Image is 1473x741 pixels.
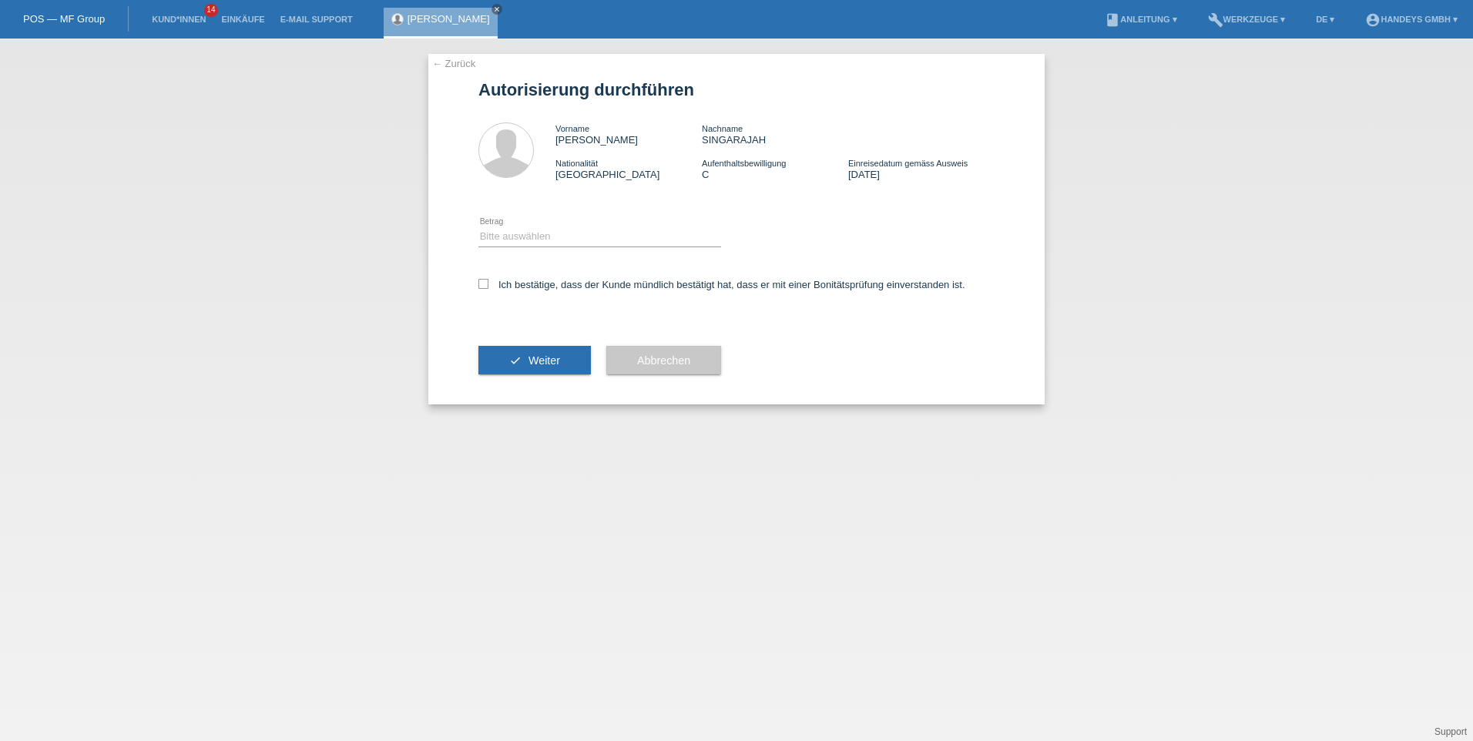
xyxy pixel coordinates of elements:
[1097,15,1184,24] a: bookAnleitung ▾
[1434,726,1467,737] a: Support
[204,4,218,17] span: 14
[555,159,598,168] span: Nationalität
[432,58,475,69] a: ← Zurück
[702,122,848,146] div: SINGARAJAH
[555,157,702,180] div: [GEOGRAPHIC_DATA]
[144,15,213,24] a: Kund*innen
[1200,15,1293,24] a: buildWerkzeuge ▾
[478,80,995,99] h1: Autorisierung durchführen
[848,159,968,168] span: Einreisedatum gemäss Ausweis
[555,122,702,146] div: [PERSON_NAME]
[1365,12,1381,28] i: account_circle
[1105,12,1120,28] i: book
[1208,12,1223,28] i: build
[23,13,105,25] a: POS — MF Group
[528,354,560,367] span: Weiter
[702,159,786,168] span: Aufenthaltsbewilligung
[478,346,591,375] button: check Weiter
[606,346,721,375] button: Abbrechen
[509,354,522,367] i: check
[273,15,361,24] a: E-Mail Support
[408,13,490,25] a: [PERSON_NAME]
[1357,15,1465,24] a: account_circleHandeys GmbH ▾
[702,124,743,133] span: Nachname
[493,5,501,13] i: close
[637,354,690,367] span: Abbrechen
[848,157,995,180] div: [DATE]
[555,124,589,133] span: Vorname
[478,279,965,290] label: Ich bestätige, dass der Kunde mündlich bestätigt hat, dass er mit einer Bonitätsprüfung einversta...
[1308,15,1342,24] a: DE ▾
[702,157,848,180] div: C
[492,4,502,15] a: close
[213,15,272,24] a: Einkäufe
